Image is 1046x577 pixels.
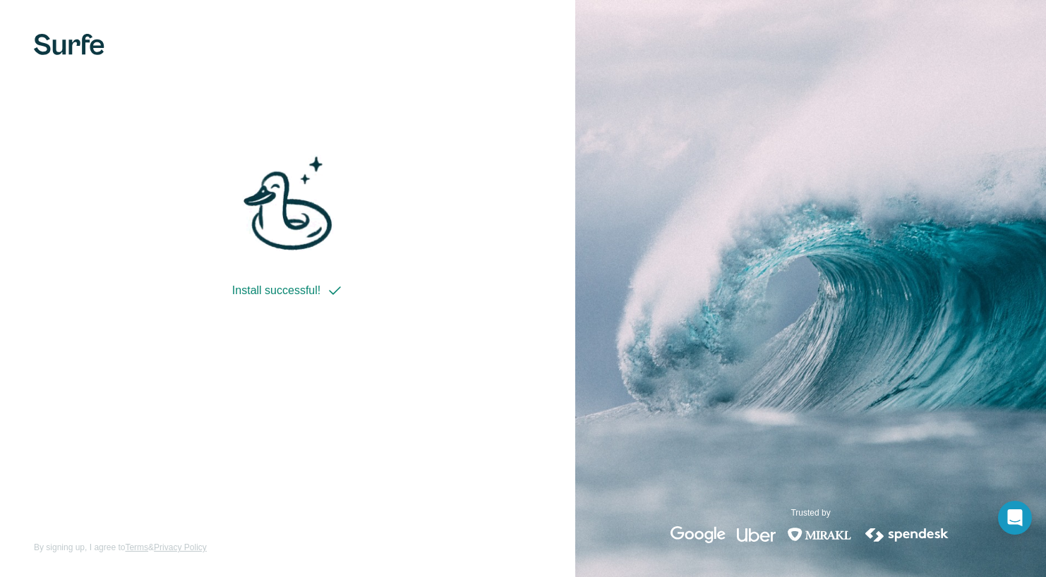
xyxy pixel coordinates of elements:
img: spendesk's logo [863,526,951,543]
div: Open Intercom Messenger [998,501,1032,535]
span: By signing up, I agree to & [34,541,207,554]
img: Surfe's logo [34,34,104,55]
p: Trusted by [790,506,830,519]
img: duck [242,142,334,257]
img: uber's logo [737,526,776,543]
a: Privacy Policy [154,542,207,552]
img: google's logo [671,526,726,543]
a: Terms [125,542,148,552]
img: mirakl's logo [787,526,852,543]
span: Install successful! [232,282,320,299]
